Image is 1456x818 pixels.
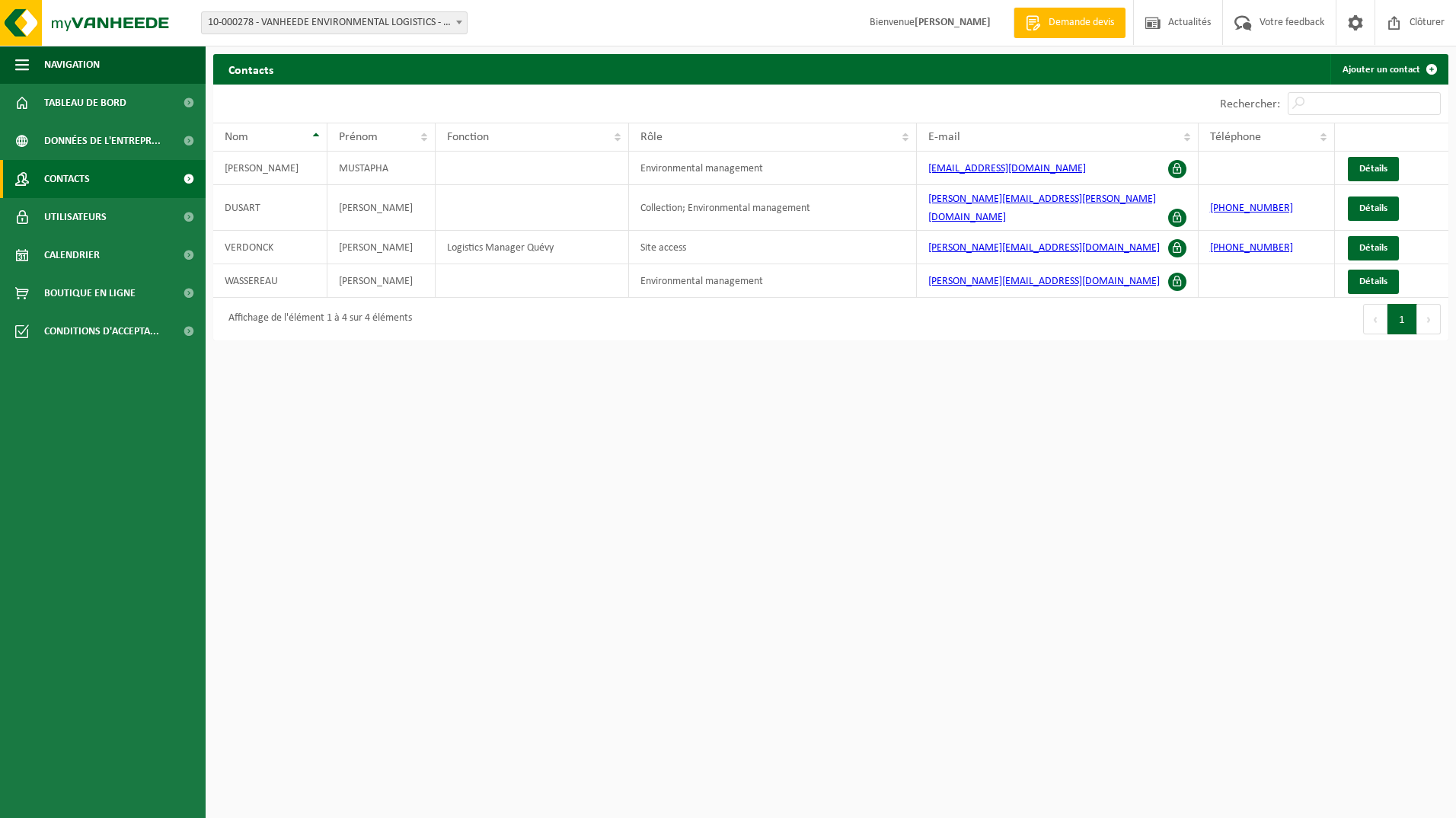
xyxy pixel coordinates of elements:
td: [PERSON_NAME] [327,231,436,264]
strong: [PERSON_NAME] [915,17,991,28]
label: Rechercher: [1220,98,1280,110]
td: WASSEREAU [213,264,327,298]
td: Environmental management [629,264,916,298]
span: Demande devis [1045,15,1118,30]
span: Détails [1359,276,1387,286]
td: [PERSON_NAME] [327,264,436,298]
span: Tableau de bord [44,84,126,122]
td: [PERSON_NAME] [327,185,436,231]
a: Détails [1348,236,1399,260]
a: Détails [1348,270,1399,294]
span: Rôle [640,131,663,143]
td: Collection; Environmental management [629,185,916,231]
td: Logistics Manager Quévy [436,231,629,264]
span: Utilisateurs [44,198,107,236]
a: [PHONE_NUMBER] [1210,203,1293,214]
a: [PERSON_NAME][EMAIL_ADDRESS][PERSON_NAME][DOMAIN_NAME] [928,193,1156,223]
a: [PERSON_NAME][EMAIL_ADDRESS][DOMAIN_NAME] [928,276,1160,287]
span: Contacts [44,160,90,198]
td: Environmental management [629,152,916,185]
a: [PHONE_NUMBER] [1210,242,1293,254]
span: Prénom [339,131,378,143]
span: Détails [1359,203,1387,213]
a: Ajouter un contact [1330,54,1447,85]
span: Téléphone [1210,131,1261,143]
td: VERDONCK [213,231,327,264]
button: 1 [1387,304,1417,334]
span: Navigation [44,46,100,84]
a: [EMAIL_ADDRESS][DOMAIN_NAME] [928,163,1086,174]
span: E-mail [928,131,960,143]
span: Calendrier [44,236,100,274]
td: DUSART [213,185,327,231]
span: Fonction [447,131,489,143]
span: Détails [1359,243,1387,253]
span: Conditions d'accepta... [44,312,159,350]
a: Demande devis [1014,8,1126,38]
span: 10-000278 - VANHEEDE ENVIRONMENTAL LOGISTICS - QUEVY - QUÉVY-LE-GRAND [201,11,468,34]
span: Boutique en ligne [44,274,136,312]
span: Données de l'entrepr... [44,122,161,160]
td: Site access [629,231,916,264]
td: [PERSON_NAME] [213,152,327,185]
h2: Contacts [213,54,289,84]
td: MUSTAPHA [327,152,436,185]
a: Détails [1348,197,1399,221]
span: 10-000278 - VANHEEDE ENVIRONMENTAL LOGISTICS - QUEVY - QUÉVY-LE-GRAND [202,12,467,34]
a: [PERSON_NAME][EMAIL_ADDRESS][DOMAIN_NAME] [928,242,1160,254]
span: Détails [1359,164,1387,174]
span: Nom [225,131,248,143]
button: Previous [1363,304,1387,334]
div: Affichage de l'élément 1 à 4 sur 4 éléments [221,305,412,333]
button: Next [1417,304,1441,334]
a: Détails [1348,157,1399,181]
